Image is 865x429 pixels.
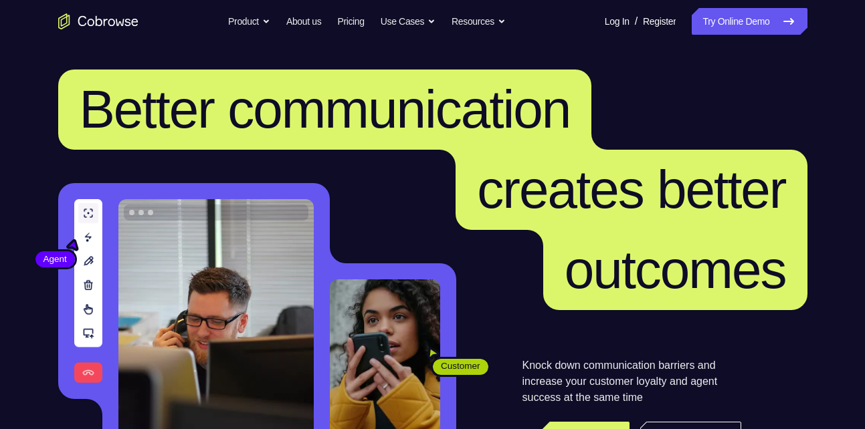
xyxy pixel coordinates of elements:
[643,8,676,35] a: Register
[80,80,571,139] span: Better communication
[522,357,741,406] p: Knock down communication barriers and increase your customer loyalty and agent success at the sam...
[286,8,321,35] a: About us
[477,160,785,219] span: creates better
[58,13,138,29] a: Go to the home page
[381,8,436,35] button: Use Cases
[565,240,786,299] span: outcomes
[452,8,506,35] button: Resources
[337,8,364,35] a: Pricing
[692,8,807,35] a: Try Online Demo
[605,8,630,35] a: Log In
[228,8,270,35] button: Product
[635,13,638,29] span: /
